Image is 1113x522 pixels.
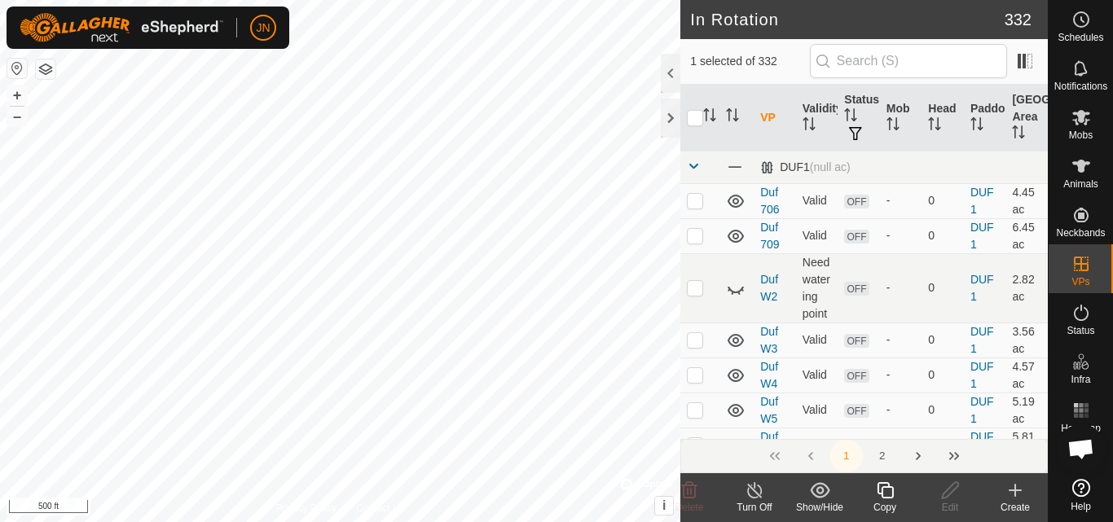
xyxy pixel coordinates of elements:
td: Need watering point [796,253,838,322]
a: DUF1 [970,221,994,251]
td: Valid [796,218,838,253]
span: Help [1071,502,1091,511]
a: Help [1049,472,1113,518]
a: Duf 709 [760,221,779,251]
td: 4.45 ac [1005,183,1048,218]
button: + [7,86,27,105]
td: 0 [922,393,964,428]
th: [GEOGRAPHIC_DATA] Area [1005,85,1048,151]
a: DUF1 [970,395,994,425]
span: 1 selected of 332 [690,53,809,70]
td: 4.57 ac [1005,358,1048,393]
button: – [7,107,27,126]
span: Status [1067,326,1094,336]
a: Contact Us [356,501,404,515]
td: Valid [796,183,838,218]
td: 0 [922,322,964,358]
a: DUF1 [970,273,994,303]
span: Notifications [1054,81,1107,91]
span: (null ac) [810,160,851,173]
span: OFF [844,230,869,243]
div: - [886,436,916,454]
span: OFF [844,404,869,418]
div: - [886,227,916,244]
p-sorticon: Activate to sort [703,111,716,124]
div: - [886,401,916,419]
div: - [886,192,916,209]
td: Valid [796,428,838,463]
td: 0 [922,253,964,322]
button: Reset Map [7,59,27,78]
div: Copy [852,500,917,515]
div: Edit [917,500,983,515]
div: - [886,279,916,296]
button: Next Page [902,440,935,472]
a: Duf W4 [760,360,778,390]
td: 3.56 ac [1005,322,1048,358]
td: 0 [922,428,964,463]
div: Show/Hide [787,500,852,515]
td: Valid [796,322,838,358]
div: - [886,331,916,349]
p-sorticon: Activate to sort [928,120,941,133]
a: Duf W3 [760,325,778,355]
td: Valid [796,393,838,428]
th: VP [754,85,796,151]
a: DUF1 [970,325,994,355]
p-sorticon: Activate to sort [803,120,816,133]
img: Gallagher Logo [20,13,223,42]
p-sorticon: Activate to sort [970,120,983,133]
span: OFF [844,334,869,348]
span: VPs [1071,277,1089,287]
span: Animals [1063,179,1098,189]
span: JN [256,20,270,37]
span: OFF [844,439,869,453]
th: Validity [796,85,838,151]
p-sorticon: Activate to sort [1012,128,1025,141]
span: OFF [844,369,869,383]
span: Mobs [1069,130,1093,140]
div: Create [983,500,1048,515]
td: 6.45 ac [1005,218,1048,253]
a: Open chat [1057,424,1106,473]
span: i [662,498,666,512]
a: Duf 706 [760,186,779,216]
button: i [655,497,673,515]
td: 0 [922,358,964,393]
th: Mob [880,85,922,151]
a: DUF1 [970,360,994,390]
button: 2 [866,440,899,472]
span: Schedules [1058,33,1103,42]
div: Turn Off [722,500,787,515]
p-sorticon: Activate to sort [844,111,857,124]
td: 5.81 ac [1005,428,1048,463]
span: Neckbands [1056,228,1105,238]
h2: In Rotation [690,10,1004,29]
input: Search (S) [810,44,1007,78]
td: 0 [922,218,964,253]
a: Privacy Policy [276,501,337,515]
th: Head [922,85,964,151]
span: Infra [1071,375,1090,384]
td: 5.19 ac [1005,393,1048,428]
div: - [886,366,916,384]
span: 332 [1005,7,1032,32]
button: 1 [830,440,863,472]
th: Status [838,85,880,151]
a: DUF1 [970,430,994,460]
a: Duf W2 [760,273,778,303]
button: Last Page [938,440,970,472]
span: Delete [675,502,704,513]
span: OFF [844,282,869,296]
div: DUF1 [760,160,850,174]
a: Duf W5 [760,395,778,425]
span: OFF [844,195,869,208]
td: 2.82 ac [1005,253,1048,322]
th: Paddock [964,85,1006,151]
a: Duf W6 [760,430,778,460]
td: 0 [922,183,964,218]
button: Map Layers [36,59,55,79]
p-sorticon: Activate to sort [726,111,739,124]
td: Valid [796,358,838,393]
a: DUF1 [970,186,994,216]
